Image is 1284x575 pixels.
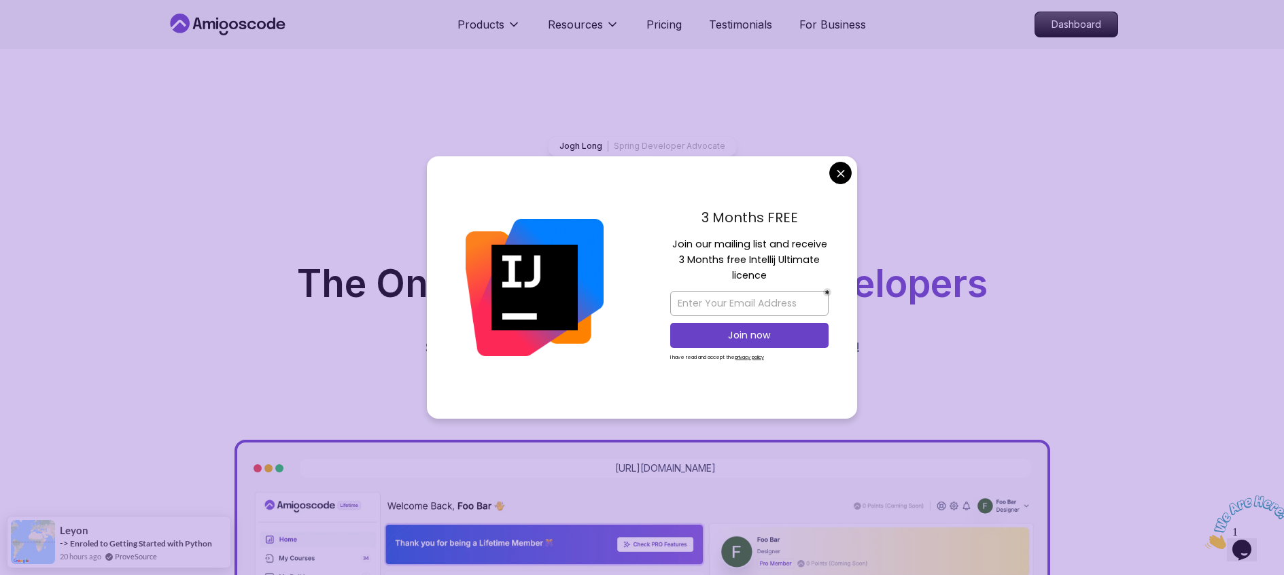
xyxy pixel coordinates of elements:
[115,551,157,562] a: ProveSource
[457,16,521,43] button: Products
[60,525,88,536] span: leyon
[559,141,602,152] p: Jogh Long
[784,261,988,306] span: Developers
[457,16,504,33] p: Products
[614,141,725,152] p: Spring Developer Advocate
[60,538,69,548] span: ->
[70,538,212,548] a: Enroled to Getting Started with Python
[177,265,1107,302] h1: The One-Stop Platform for
[548,16,619,43] button: Resources
[548,16,603,33] p: Resources
[615,461,716,475] a: [URL][DOMAIN_NAME]
[1200,490,1284,555] iframe: chat widget
[1035,12,1118,37] a: Dashboard
[5,5,90,59] img: Chat attention grabber
[799,16,866,33] a: For Business
[646,16,682,33] a: Pricing
[11,520,55,564] img: provesource social proof notification image
[414,319,871,357] p: Get unlimited access to coding , , and . Start your journey or level up your career with Amigosco...
[709,16,772,33] a: Testimonials
[60,551,101,562] span: 20 hours ago
[5,5,11,17] span: 1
